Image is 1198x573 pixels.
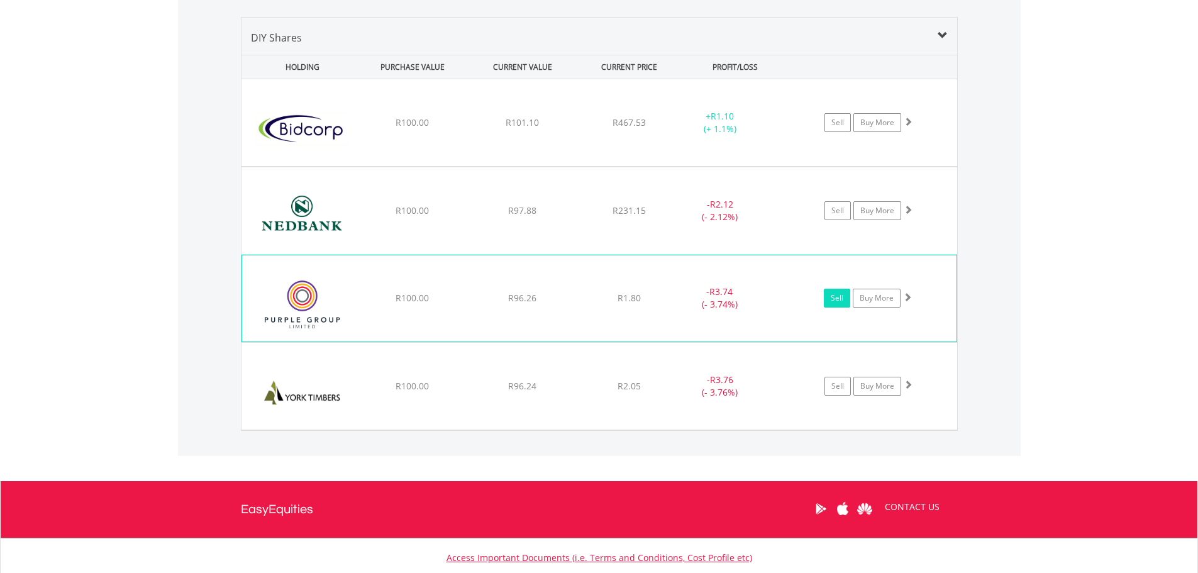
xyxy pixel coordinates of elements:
span: R3.76 [710,374,733,386]
span: DIY Shares [251,31,302,45]
span: R100.00 [396,116,429,128]
span: R100.00 [396,380,429,392]
a: Access Important Documents (i.e. Terms and Conditions, Cost Profile etc) [446,552,752,564]
div: HOLDING [242,55,357,79]
a: Huawei [854,489,876,528]
a: CONTACT US [876,489,948,525]
img: EQU.ZA.YRK.png [248,359,356,426]
div: PROFIT/LOSS [682,55,789,79]
span: R101.10 [506,116,539,128]
span: R1.80 [618,292,641,304]
img: EQU.ZA.BID.png [248,95,356,163]
div: CURRENT PRICE [579,55,679,79]
a: Sell [824,377,851,396]
a: Buy More [853,201,901,220]
a: Sell [824,201,851,220]
span: R1.10 [711,110,734,122]
span: R100.00 [396,292,429,304]
span: R100.00 [396,204,429,216]
div: - (- 3.76%) [673,374,768,399]
a: Apple [832,489,854,528]
a: Buy More [853,377,901,396]
span: R231.15 [613,204,646,216]
div: + (+ 1.1%) [673,110,768,135]
span: R467.53 [613,116,646,128]
a: Buy More [853,113,901,132]
a: EasyEquities [241,481,313,538]
div: - (- 2.12%) [673,198,768,223]
span: R3.74 [709,286,733,298]
a: Sell [824,289,850,308]
span: R2.12 [710,198,733,210]
a: Sell [824,113,851,132]
div: CURRENT VALUE [469,55,577,79]
span: R97.88 [508,204,536,216]
span: R2.05 [618,380,641,392]
a: Buy More [853,289,901,308]
img: EQU.ZA.PPE.png [248,271,357,338]
img: EQU.ZA.NED.png [248,183,356,251]
div: PURCHASE VALUE [359,55,467,79]
span: R96.26 [508,292,536,304]
span: R96.24 [508,380,536,392]
div: - (- 3.74%) [672,286,767,311]
a: Google Play [810,489,832,528]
